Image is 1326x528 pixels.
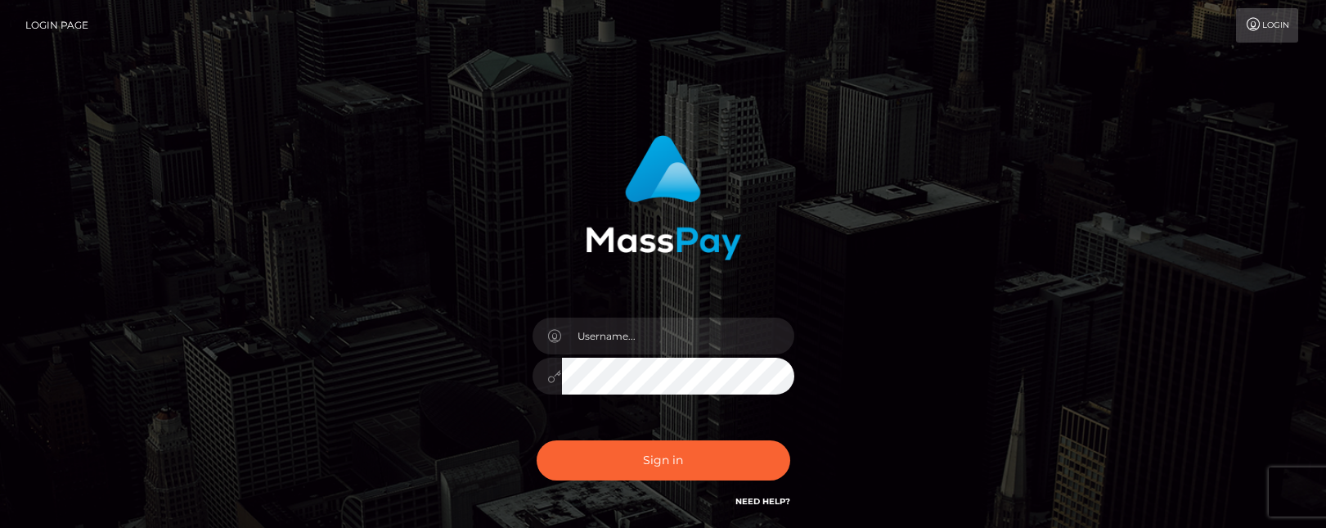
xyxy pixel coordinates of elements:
img: MassPay Login [586,135,741,260]
a: Login [1236,8,1298,43]
input: Username... [562,318,794,354]
a: Need Help? [735,496,790,507]
button: Sign in [537,440,790,481]
a: Login Page [25,8,88,43]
